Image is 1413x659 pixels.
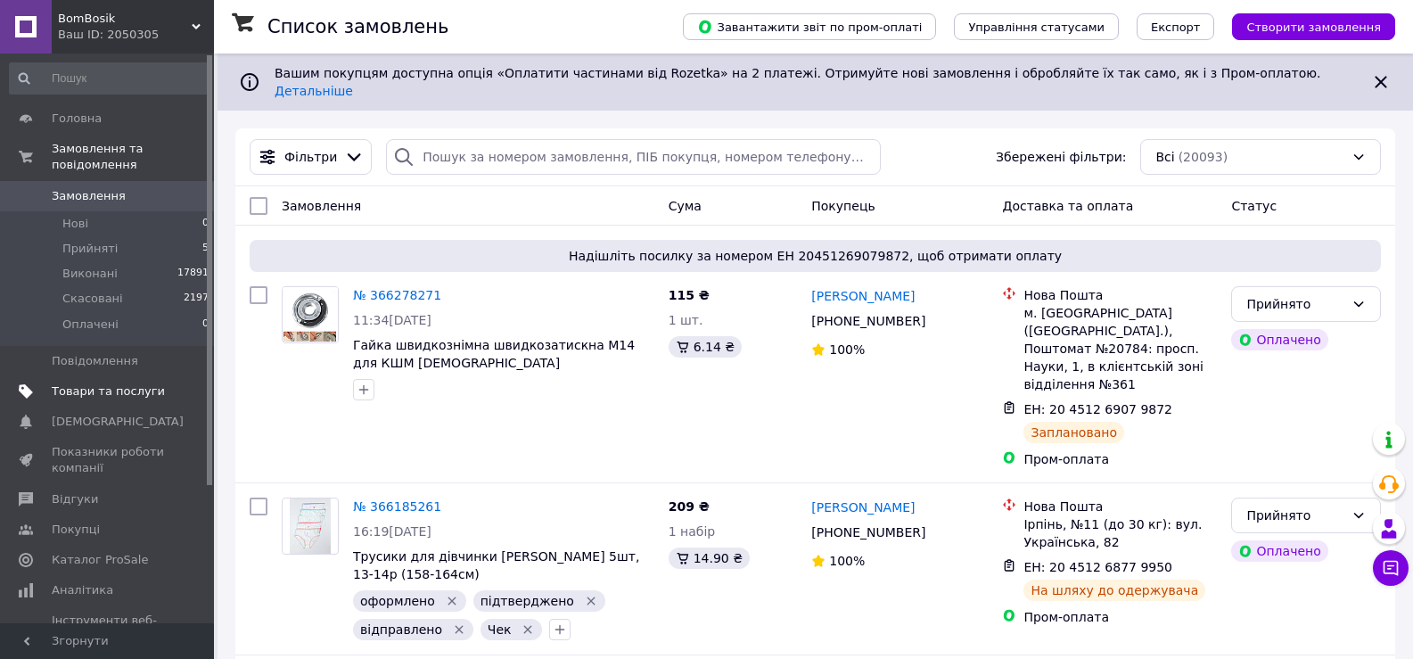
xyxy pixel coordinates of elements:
[669,548,750,569] div: 14.90 ₴
[353,288,441,302] a: № 366278271
[481,594,574,608] span: підтверджено
[1023,286,1217,304] div: Нова Пошта
[1232,13,1395,40] button: Створити замовлення
[58,27,214,43] div: Ваш ID: 2050305
[353,313,431,327] span: 11:34[DATE]
[996,148,1126,166] span: Збережені фільтри:
[62,241,118,257] span: Прийняті
[184,291,209,307] span: 2197
[1023,304,1217,393] div: м. [GEOGRAPHIC_DATA] ([GEOGRAPHIC_DATA].), Поштомат №20784: просп. Науки, 1, в клієнтській зоні в...
[283,287,338,342] img: Фото товару
[1023,560,1172,574] span: ЕН: 20 4512 6877 9950
[52,141,214,173] span: Замовлення та повідомлення
[488,622,512,637] span: Чек
[1231,329,1327,350] div: Оплачено
[62,216,88,232] span: Нові
[52,613,165,645] span: Інструменти веб-майстра та SEO
[1023,608,1217,626] div: Пром-оплата
[353,549,639,581] a: Трусики для дівчинки [PERSON_NAME] 5шт, 13-14р (158-164см)
[697,19,922,35] span: Завантажити звіт по пром-оплаті
[275,66,1327,98] span: Вашим покупцям доступна опція «Оплатити частинами від Rozetka» на 2 платежі. Отримуйте нові замов...
[1023,422,1124,443] div: Заплановано
[811,498,915,516] a: [PERSON_NAME]
[1246,506,1344,525] div: Прийнято
[445,594,459,608] svg: Видалити мітку
[282,199,361,213] span: Замовлення
[811,314,925,328] span: [PHONE_NUMBER]
[1023,402,1172,416] span: ЕН: 20 4512 6907 9872
[811,199,875,213] span: Покупець
[52,522,100,538] span: Покупці
[811,287,915,305] a: [PERSON_NAME]
[1002,199,1133,213] span: Доставка та оплата
[360,594,435,608] span: оформлено
[829,342,865,357] span: 100%
[1179,150,1228,164] span: (20093)
[52,111,102,127] span: Головна
[52,383,165,400] span: Товари та послуги
[52,414,184,430] span: [DEMOGRAPHIC_DATA]
[1023,515,1217,551] div: Ірпінь, №11 (до 30 кг): вул. Українська, 82
[1137,13,1215,40] button: Експорт
[202,317,209,333] span: 0
[177,266,209,282] span: 17891
[683,13,936,40] button: Завантажити звіт по пром-оплаті
[584,594,598,608] svg: Видалити мітку
[52,491,98,507] span: Відгуки
[669,499,710,514] span: 209 ₴
[811,525,925,540] span: [PHONE_NUMBER]
[669,313,703,327] span: 1 шт.
[968,21,1105,34] span: Управління статусами
[353,499,441,514] a: № 366185261
[275,84,353,98] a: Детальніше
[669,288,710,302] span: 115 ₴
[282,286,339,343] a: Фото товару
[1155,148,1174,166] span: Всі
[1023,498,1217,515] div: Нова Пошта
[1214,19,1395,33] a: Створити замовлення
[1246,21,1381,34] span: Створити замовлення
[1231,540,1327,562] div: Оплачено
[62,266,118,282] span: Виконані
[360,622,442,637] span: відправлено
[52,552,148,568] span: Каталог ProSale
[267,16,448,37] h1: Список замовлень
[1373,550,1409,586] button: Чат з покупцем
[669,336,742,358] div: 6.14 ₴
[52,188,126,204] span: Замовлення
[1246,294,1344,314] div: Прийнято
[202,216,209,232] span: 0
[52,353,138,369] span: Повідомлення
[1231,199,1277,213] span: Статус
[353,338,635,370] a: Гайка швидкознімна швидкозатискна М14 для КШМ [DEMOGRAPHIC_DATA]
[52,582,113,598] span: Аналітика
[9,62,210,95] input: Пошук
[1023,450,1217,468] div: Пром-оплата
[62,291,123,307] span: Скасовані
[1023,580,1205,601] div: На шляху до одержувача
[353,524,431,539] span: 16:19[DATE]
[829,554,865,568] span: 100%
[282,498,339,555] a: Фото товару
[386,139,881,175] input: Пошук за номером замовлення, ПІБ покупця, номером телефону, Email, номером накладної
[669,524,716,539] span: 1 набір
[290,498,332,554] img: Фото товару
[1151,21,1201,34] span: Експорт
[257,247,1374,265] span: Надішліть посилку за номером ЕН 20451269079872, щоб отримати оплату
[62,317,119,333] span: Оплачені
[52,444,165,476] span: Показники роботи компанії
[521,622,535,637] svg: Видалити мітку
[669,199,702,213] span: Cума
[954,13,1119,40] button: Управління статусами
[58,11,192,27] span: BomBosik
[284,148,337,166] span: Фільтри
[202,241,209,257] span: 5
[452,622,466,637] svg: Видалити мітку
